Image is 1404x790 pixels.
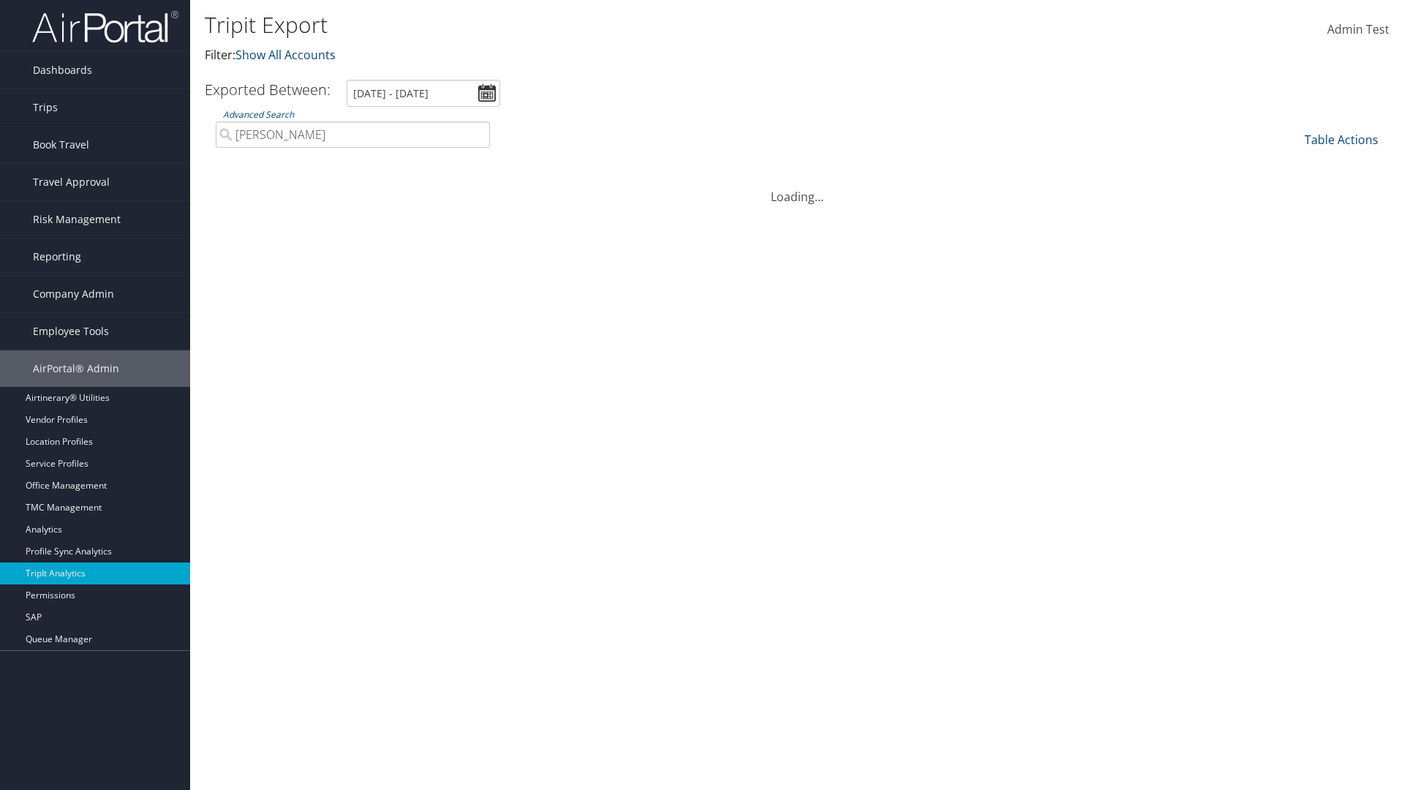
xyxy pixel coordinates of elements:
[1327,7,1389,53] a: Admin Test
[33,238,81,275] span: Reporting
[33,164,110,200] span: Travel Approval
[235,47,336,63] a: Show All Accounts
[223,108,294,121] a: Advanced Search
[205,170,1389,206] div: Loading...
[1327,21,1389,37] span: Admin Test
[32,10,178,44] img: airportal-logo.png
[347,80,500,107] input: [DATE] - [DATE]
[205,80,331,99] h3: Exported Between:
[205,10,994,40] h1: Tripit Export
[33,89,58,126] span: Trips
[33,201,121,238] span: Risk Management
[33,127,89,163] span: Book Travel
[33,313,109,350] span: Employee Tools
[33,52,92,89] span: Dashboards
[1305,132,1378,148] a: Table Actions
[33,350,119,387] span: AirPortal® Admin
[216,121,490,148] input: Advanced Search
[33,276,114,312] span: Company Admin
[205,46,994,65] p: Filter:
